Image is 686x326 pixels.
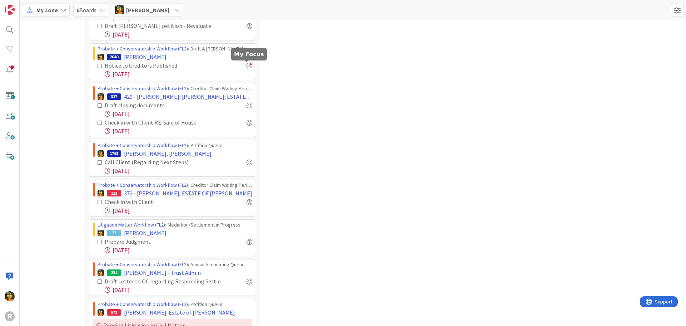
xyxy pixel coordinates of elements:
div: › Petition Queue [98,142,252,149]
a: Probate + Conservatorship Workflow (FL2) [98,182,188,188]
div: 1761 [107,150,121,157]
span: [PERSON_NAME] [126,6,169,14]
div: › Creditor Claim Waiting Period [98,85,252,92]
img: MR [98,93,104,100]
img: MR [98,54,104,60]
div: Call Client (Regarding Next Steps) [105,158,215,166]
span: My Zone [36,6,58,14]
div: [DATE] [105,246,252,254]
div: [DATE] [105,30,252,39]
div: › Petition Queue [98,301,252,308]
span: [PERSON_NAME]: Estate of [PERSON_NAME] [124,308,235,317]
span: [PERSON_NAME] [124,53,166,61]
div: › Creditor Claim Waiting Period [98,181,252,189]
span: 429 - [PERSON_NAME]; [PERSON_NAME]; ESTATE of [PERSON_NAME] [124,92,252,101]
a: Litigation Matter Workflow (FL2) [98,222,165,228]
a: Probate + Conservatorship Workflow (FL2) [98,142,188,149]
div: 572 [107,309,121,316]
div: [DATE] [105,286,252,294]
div: Draft Letter to OC regarding Responding Settlement Agreement [105,277,231,286]
b: 6 [76,6,79,14]
div: Check in with Client [105,198,197,206]
img: MR [115,5,124,14]
span: Support [15,1,33,10]
div: [DATE] [105,70,252,78]
img: MR [98,190,104,196]
div: 317 [107,93,121,100]
div: › Mediation/Settlement in Progress [98,221,252,229]
div: Prepare Judgment [105,237,196,246]
div: Notice to Creditors Published [105,61,209,70]
span: 372 - [PERSON_NAME]; ESTATE OF [PERSON_NAME] [124,189,252,198]
div: [DATE] [105,110,252,118]
div: › Draft & [PERSON_NAME] Notices & Publication [98,45,252,53]
a: Probate + Conservatorship Workflow (FL2) [98,45,188,52]
img: Visit kanbanzone.com [5,5,15,15]
a: Probate + Conservatorship Workflow (FL2) [98,261,188,268]
div: › Annual Accounting Queue [98,261,252,268]
span: [PERSON_NAME], [PERSON_NAME] [124,149,212,158]
span: [PERSON_NAME] - Trust Admin [124,268,201,277]
h5: My Focus [234,51,264,58]
span: Boards [76,6,96,14]
div: Check in with Client RE: Sale of House [105,118,219,127]
div: [DATE] [105,166,252,175]
div: 77 [107,230,121,236]
img: MR [98,230,104,236]
img: MR [5,291,15,301]
div: [DATE] [105,206,252,215]
a: Probate + Conservatorship Workflow (FL2) [98,301,188,307]
div: Draft [PERSON_NAME] petition - Revaluate [105,21,226,30]
div: 234 [107,269,121,276]
div: Draft closing documents [105,101,203,110]
div: 2040 [107,54,121,60]
img: MR [98,309,104,316]
a: Probate + Conservatorship Workflow (FL2) [98,85,188,92]
div: R [5,311,15,321]
div: [DATE] [105,127,252,135]
div: 112 [107,190,121,196]
span: [PERSON_NAME] [124,229,166,237]
img: MR [98,269,104,276]
img: MR [98,150,104,157]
